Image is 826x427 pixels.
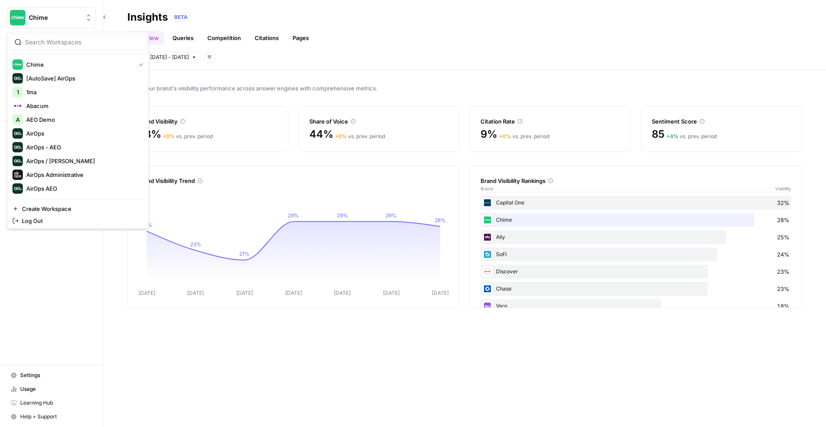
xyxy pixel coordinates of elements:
tspan: 29% [385,212,397,219]
a: Settings [7,368,96,382]
span: 25% [777,233,789,241]
span: 44% [309,127,333,141]
img: e5fk9tiju2g891kiden7v1vts7yb [482,301,493,311]
span: AirOps [26,129,140,138]
a: Citations [250,31,284,45]
div: Capital One [481,196,791,210]
div: vs. prev. period [163,133,213,140]
div: Chase [481,282,791,296]
div: SoFi [481,248,791,261]
span: 24% [777,250,789,259]
img: Abacum Logo [12,101,23,111]
span: Settings [20,371,92,379]
a: Competition [202,31,246,45]
span: 28% [138,127,161,141]
a: Pages [287,31,314,45]
img: [AutoSave] AirOps Logo [12,73,23,84]
img: Chime Logo [10,10,25,25]
div: vs. prev. period [499,133,549,140]
tspan: [DATE] [236,290,253,296]
span: 18% [777,302,789,310]
img: 6kpiqdjyeze6p7sw4gv76b3s6kbq [482,232,493,242]
a: Learning Hub [7,396,96,410]
div: Insights [127,10,168,24]
button: Help + Support [7,410,96,424]
div: Brand Visibility [138,117,277,126]
div: Brand Visibility Trend [138,176,449,185]
div: Citation Rate [481,117,620,126]
span: Usage [20,385,92,393]
img: bqgl29juvk0uu3qq1uv3evh0wlvg [482,266,493,277]
tspan: [DATE] [432,290,449,296]
span: 1 [17,88,19,96]
span: 1ma [26,88,140,96]
img: Chime Logo [12,59,23,70]
button: Workspace: Chime [7,7,96,28]
span: 23% [777,285,789,293]
div: Ally [481,230,791,244]
span: AirOps - AEO [26,143,140,152]
img: 055fm6kq8b5qbl7l3b1dn18gw8jg [482,198,493,208]
span: AirOps / [PERSON_NAME] [26,157,140,165]
span: 9% [481,127,497,141]
div: Brand Visibility Rankings [481,176,791,185]
tspan: 21% [239,251,250,257]
div: Share of Voice [309,117,449,126]
a: Usage [7,382,96,396]
span: + 0 % [335,133,347,139]
span: AEO Demo [26,115,140,124]
span: 32% [777,198,789,207]
span: Visibility [775,185,791,192]
span: [DATE] - [DATE] [150,53,189,61]
tspan: [DATE] [285,290,302,296]
div: Sentiment Score [652,117,791,126]
div: Varo [481,299,791,313]
span: Help + Support [20,413,92,421]
tspan: 29% [337,212,348,219]
tspan: 29% [288,212,299,219]
img: coj8e531q0s3ia02g5lp8nelrgng [482,284,493,294]
span: Create Workspace [22,204,140,213]
span: Brand [481,185,493,192]
img: AirOps Logo [12,128,23,139]
span: 85 [652,127,665,141]
img: AirOps - AEO Logo [12,142,23,152]
a: Queries [167,31,199,45]
div: Workspace: Chime [7,32,149,229]
span: Chime [29,13,81,22]
span: Abacum [26,102,140,110]
span: AirOps AEO [26,184,140,193]
span: Track your brand's visibility performance across answer engines with comprehensive metrics. [127,84,802,93]
input: Search Workspaces [25,38,141,46]
div: BETA [171,13,191,22]
span: + 4 % [666,133,678,139]
tspan: 23% [190,241,201,248]
span: + 0 % [163,133,175,139]
a: Overview [127,31,164,45]
a: Log Out [9,215,147,227]
tspan: [DATE] [139,290,155,296]
span: + 0 % [499,133,511,139]
img: mhv33baw7plipcpp00rsngv1nu95 [482,215,493,225]
span: Log Out [22,217,140,225]
span: [AutoSave] AirOps [26,74,140,83]
span: AirOps Administrative [26,170,140,179]
button: [DATE] - [DATE] [146,52,200,63]
img: 3vibx1q1sudvcbtbvr0vc6shfgz6 [482,249,493,260]
div: Discover [481,265,791,278]
span: Learning Hub [20,399,92,407]
span: 28% [777,216,789,224]
div: Chime [481,213,791,227]
tspan: [DATE] [334,290,351,296]
div: vs. prev. period [335,133,385,140]
span: A [16,115,20,124]
tspan: 28% [435,217,446,223]
img: AirOps AEO Logo [12,183,23,194]
a: Create Workspace [9,203,147,215]
img: AirOps / Nicholas Cabral Logo [12,156,23,166]
span: 23% [777,267,789,276]
tspan: [DATE] [187,290,204,296]
tspan: [DATE] [383,290,400,296]
img: AirOps Administrative Logo [12,170,23,180]
span: Chime [26,60,132,69]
